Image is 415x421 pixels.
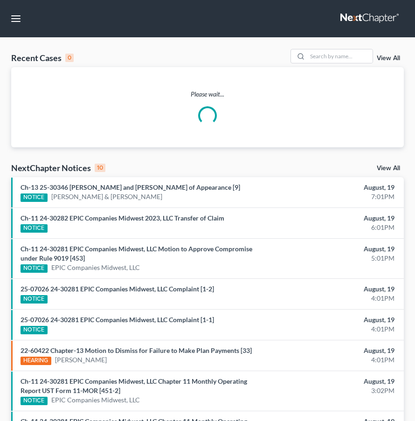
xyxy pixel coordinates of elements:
[51,395,140,405] a: EPIC Companies Midwest, LLC
[276,284,394,294] div: August, 19
[21,326,48,334] div: NOTICE
[21,285,214,293] a: 25-07026 24-30281 EPIC Companies Midwest, LLC Complaint [1-2]
[95,164,105,172] div: 10
[21,357,51,365] div: HEARING
[276,324,394,334] div: 4:01PM
[21,183,240,191] a: Ch-13 25-30346 [PERSON_NAME] and [PERSON_NAME] of Appearance [9]
[276,223,394,232] div: 6:01PM
[276,315,394,324] div: August, 19
[51,263,140,272] a: EPIC Companies Midwest, LLC
[21,295,48,304] div: NOTICE
[307,49,373,63] input: Search by name...
[21,245,252,262] a: Ch-11 24-30281 EPIC Companies Midwest, LLC Motion to Approve Compromise under Rule 9019 [453]
[276,377,394,386] div: August, 19
[276,346,394,355] div: August, 19
[21,397,48,405] div: NOTICE
[276,294,394,303] div: 4:01PM
[276,183,394,192] div: August, 19
[21,316,214,324] a: 25-07026 24-30281 EPIC Companies Midwest, LLC Complaint [1-1]
[11,162,105,173] div: NextChapter Notices
[21,224,48,233] div: NOTICE
[65,54,74,62] div: 0
[21,377,247,394] a: Ch-11 24-30281 EPIC Companies Midwest, LLC Chapter 11 Monthly Operating Report UST Form 11-MOR [4...
[276,244,394,254] div: August, 19
[11,52,74,63] div: Recent Cases
[377,165,400,172] a: View All
[51,192,162,201] a: [PERSON_NAME] & [PERSON_NAME]
[21,264,48,273] div: NOTICE
[11,90,404,99] p: Please wait...
[55,355,107,365] a: [PERSON_NAME]
[276,254,394,263] div: 5:01PM
[377,55,400,62] a: View All
[21,193,48,202] div: NOTICE
[276,214,394,223] div: August, 19
[276,386,394,395] div: 3:02PM
[276,192,394,201] div: 7:01PM
[21,346,252,354] a: 22-60422 Chapter-13 Motion to Dismiss for Failure to Make Plan Payments [33]
[276,355,394,365] div: 4:01PM
[21,214,224,222] a: Ch-11 24-30282 EPIC Companies Midwest 2023, LLC Transfer of Claim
